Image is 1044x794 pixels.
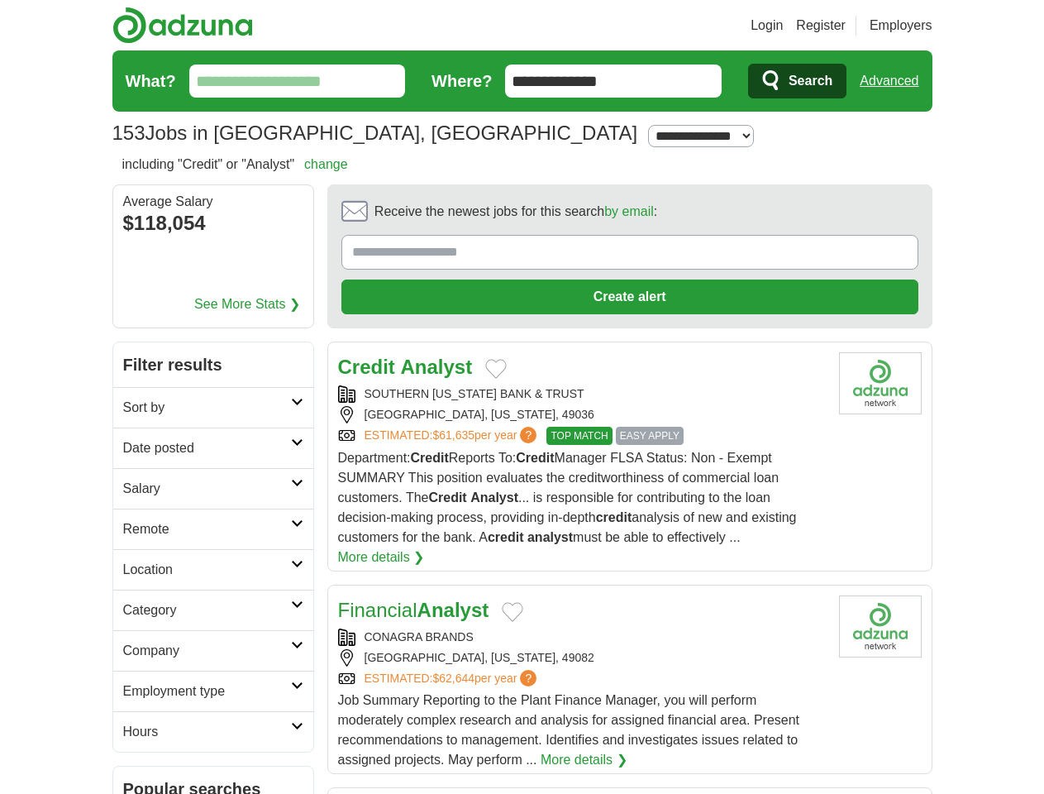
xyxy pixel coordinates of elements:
a: Remote [113,509,313,549]
a: Sort by [113,387,313,428]
span: 153 [112,118,145,148]
span: EASY APPLY [616,427,684,445]
a: More details ❯ [338,548,425,567]
strong: Credit [411,451,449,465]
button: Add to favorite jobs [485,359,507,379]
span: Search [789,65,832,98]
div: SOUTHERN [US_STATE] BANK & TRUST [338,385,826,403]
h2: Category [123,600,291,620]
a: by email [604,204,654,218]
a: Category [113,590,313,630]
div: [GEOGRAPHIC_DATA], [US_STATE], 49036 [338,406,826,423]
h1: Jobs in [GEOGRAPHIC_DATA], [GEOGRAPHIC_DATA] [112,122,638,144]
span: Receive the newest jobs for this search : [374,202,657,222]
a: change [304,157,348,171]
a: Advanced [860,65,918,98]
img: Company logo [839,352,922,414]
strong: Analyst [417,599,489,621]
a: Employment type [113,671,313,711]
span: $62,644 [432,672,474,685]
h2: Remote [123,519,291,539]
strong: Analyst [401,356,473,378]
strong: Credit [428,490,466,505]
div: CONAGRA BRANDS [338,629,826,646]
button: Add to favorite jobs [502,602,523,622]
button: Create alert [341,280,918,314]
a: Date posted [113,428,313,468]
h2: Company [123,641,291,661]
strong: credit [488,530,524,544]
button: Search [748,64,846,98]
strong: Credit [338,356,395,378]
img: Adzuna logo [112,7,253,44]
div: Average Salary [123,195,303,208]
label: What? [126,69,176,93]
a: Login [751,16,783,36]
span: ? [520,427,536,443]
strong: credit [596,510,632,524]
label: Where? [431,69,492,93]
div: $118,054 [123,208,303,238]
strong: analyst [527,530,573,544]
h2: Sort by [123,398,291,418]
span: Department: Reports To: Manager FLSA Status: Non - Exempt SUMMARY This position evaluates the cre... [338,451,797,544]
h2: Location [123,560,291,580]
a: Register [796,16,846,36]
a: Location [113,549,313,590]
a: ESTIMATED:$61,635per year? [365,427,541,445]
h2: Employment type [123,682,291,701]
a: Hours [113,711,313,752]
a: ESTIMATED:$62,644per year? [365,670,541,687]
img: Company logo [839,595,922,658]
a: FinancialAnalyst [338,599,489,621]
h2: Date posted [123,438,291,458]
h2: Hours [123,722,291,742]
span: Job Summary Reporting to the Plant Finance Manager, you will perform moderately complex research ... [338,693,800,767]
a: Credit Analyst [338,356,473,378]
span: $61,635 [432,428,474,442]
h2: Salary [123,479,291,499]
span: TOP MATCH [546,427,612,445]
a: More details ❯ [541,750,627,770]
a: Company [113,630,313,671]
strong: Analyst [470,490,518,505]
strong: Credit [516,451,554,465]
a: See More Stats ❯ [194,294,300,314]
h2: Filter results [113,342,313,387]
div: [GEOGRAPHIC_DATA], [US_STATE], 49082 [338,649,826,667]
a: Salary [113,468,313,509]
span: ? [520,670,536,686]
a: Employers [870,16,932,36]
h2: including "Credit" or "Analyst" [122,155,348,175]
